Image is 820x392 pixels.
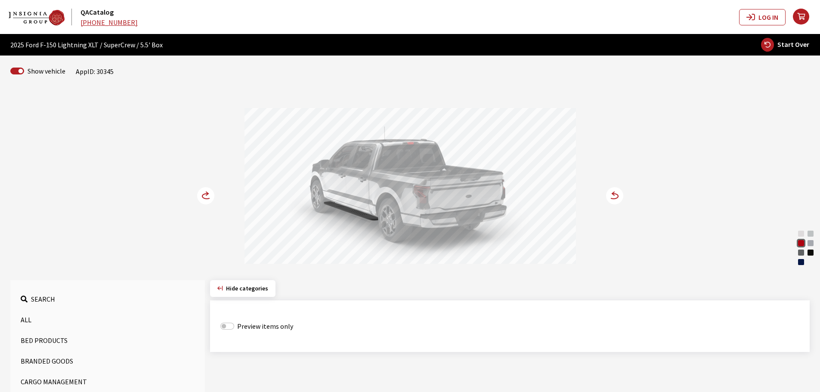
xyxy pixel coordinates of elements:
[9,9,79,25] a: QACatalog logo
[761,37,810,52] button: Start Over
[21,373,195,390] button: Cargo Management
[806,248,815,257] div: Agate Black
[797,239,805,247] div: Rapid Red Metallic
[797,248,805,257] div: Carbonized Gray
[80,18,138,27] a: [PHONE_NUMBER]
[21,311,195,328] button: All
[76,66,114,77] div: AppID: 30345
[226,284,268,292] span: Click to hide category section.
[777,40,809,49] span: Start Over
[21,332,195,349] button: Bed Products
[80,8,114,16] a: QACatalog
[21,352,195,370] button: Branded Goods
[806,239,815,247] div: Iconic Silver
[739,9,786,25] button: Log In
[28,66,65,76] label: Show vehicle
[797,229,805,238] div: Oxford White
[806,229,815,238] div: Space White
[792,2,820,32] button: your cart
[9,10,65,25] img: Dashboard
[31,295,55,303] span: Search
[797,258,805,266] div: Antimatter Blue
[10,40,163,50] span: 2025 Ford F-150 Lightning XLT / SuperCrew / 5.5' Box
[237,321,293,331] label: Preview items only
[210,280,275,297] button: Hide categories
